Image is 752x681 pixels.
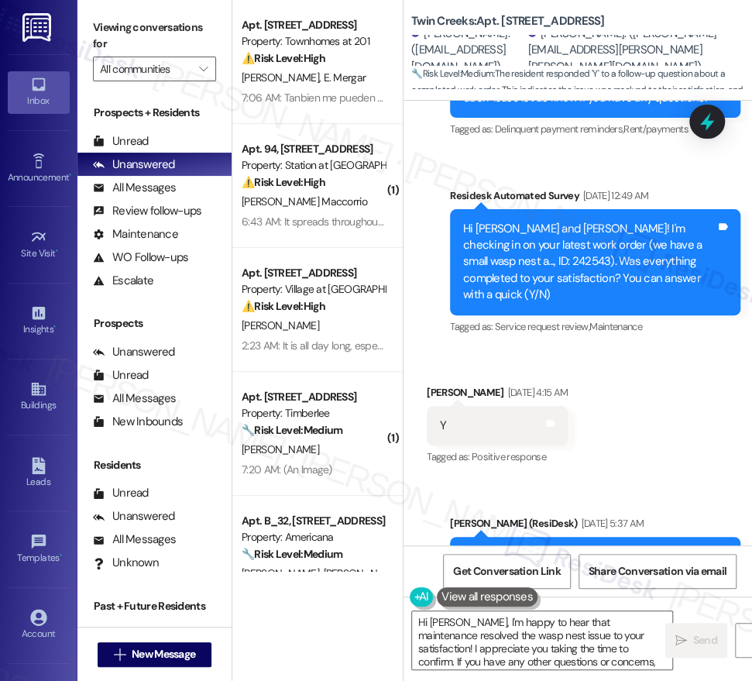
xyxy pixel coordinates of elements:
[450,315,740,338] div: Tagged as:
[665,623,727,658] button: Send
[93,485,149,501] div: Unread
[93,226,178,242] div: Maintenance
[412,611,672,669] textarea: Hi [PERSON_NAME], I'm happy to hear that maintenance resolved the wasp nest issue to your satisfa...
[77,105,232,121] div: Prospects + Residents
[93,555,159,571] div: Unknown
[93,344,175,360] div: Unanswered
[242,405,385,421] div: Property: Timberlee
[450,118,740,140] div: Tagged as:
[242,547,342,561] strong: 🔧 Risk Level: Medium
[242,529,385,545] div: Property: Americana
[8,604,70,646] a: Account
[93,180,176,196] div: All Messages
[77,315,232,332] div: Prospects
[199,63,208,75] i: 
[242,175,325,189] strong: ⚠️ Risk Level: High
[495,320,589,333] span: Service request review ,
[77,598,232,614] div: Past + Future Residents
[242,513,385,529] div: Apt. B_32, [STREET_ADDRESS]
[242,299,325,313] strong: ⚠️ Risk Level: High
[93,203,201,219] div: Review follow-ups
[577,515,644,531] div: [DATE] 5:37 AM
[324,71,366,84] span: E. Mergar
[242,566,324,580] span: [PERSON_NAME]
[495,122,623,136] span: Delinquent payment reminders ,
[589,563,726,580] span: Share Conversation via email
[93,133,149,150] div: Unread
[8,528,70,570] a: Templates •
[472,450,546,463] span: Positive response
[242,71,324,84] span: [PERSON_NAME]
[242,17,385,33] div: Apt. [STREET_ADDRESS]
[242,389,385,405] div: Apt. [STREET_ADDRESS]
[528,26,740,75] div: [PERSON_NAME]. ([PERSON_NAME][EMAIL_ADDRESS][PERSON_NAME][PERSON_NAME][DOMAIN_NAME])
[77,457,232,473] div: Residents
[93,249,188,266] div: WO Follow-ups
[242,265,385,281] div: Apt. [STREET_ADDRESS]
[242,157,385,174] div: Property: Station at [GEOGRAPHIC_DATA]
[324,566,481,580] span: [PERSON_NAME] [PERSON_NAME]
[93,531,176,548] div: All Messages
[463,221,716,304] div: Hi [PERSON_NAME] and [PERSON_NAME]! I'm checking in on your latest work order (we have a small wa...
[56,246,58,256] span: •
[22,13,54,42] img: ResiDesk Logo
[440,418,446,434] div: Y
[93,390,176,407] div: All Messages
[504,384,568,401] div: [DATE] 4:15 AM
[623,122,688,136] span: Rent/payments
[93,273,153,289] div: Escalate
[93,508,175,525] div: Unanswered
[242,141,385,157] div: Apt. 94, [STREET_ADDRESS]
[427,445,568,468] div: Tagged as:
[93,15,216,57] label: Viewing conversations for
[114,648,125,661] i: 
[242,423,342,437] strong: 🔧 Risk Level: Medium
[242,463,332,476] div: 7:20 AM: (An Image)
[132,646,195,662] span: New Message
[450,515,740,537] div: [PERSON_NAME] (ResiDesk)
[411,26,524,75] div: [PERSON_NAME]. ([EMAIL_ADDRESS][DOMAIN_NAME])
[693,632,717,648] span: Send
[8,376,70,418] a: Buildings
[93,156,175,173] div: Unanswered
[8,224,70,266] a: Site Visit •
[450,187,740,209] div: Residesk Automated Survey
[242,442,319,456] span: [PERSON_NAME]
[411,67,493,80] strong: 🔧 Risk Level: Medium
[98,642,212,667] button: New Message
[242,51,325,65] strong: ⚠️ Risk Level: High
[8,71,70,113] a: Inbox
[579,554,737,589] button: Share Conversation via email
[93,414,183,430] div: New Inbounds
[242,281,385,298] div: Property: Village at [GEOGRAPHIC_DATA] I
[242,194,367,208] span: [PERSON_NAME] Maccorrio
[100,57,191,81] input: All communities
[242,318,319,332] span: [PERSON_NAME]
[8,300,70,342] a: Insights •
[60,550,62,561] span: •
[427,384,568,406] div: [PERSON_NAME]
[675,635,686,647] i: 
[242,33,385,50] div: Property: Townhomes at 201
[589,320,642,333] span: Maintenance
[69,170,71,181] span: •
[242,215,448,229] div: 6:43 AM: It spreads throughout the apartment
[411,13,604,29] b: Twin Creeks: Apt. [STREET_ADDRESS]
[8,452,70,494] a: Leads
[579,187,648,204] div: [DATE] 12:49 AM
[93,367,149,383] div: Unread
[443,554,570,589] button: Get Conversation Link
[453,563,560,580] span: Get Conversation Link
[411,66,752,115] span: : The resident responded 'Y' to a follow-up question about a completed work order. This indicates...
[53,322,56,332] span: •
